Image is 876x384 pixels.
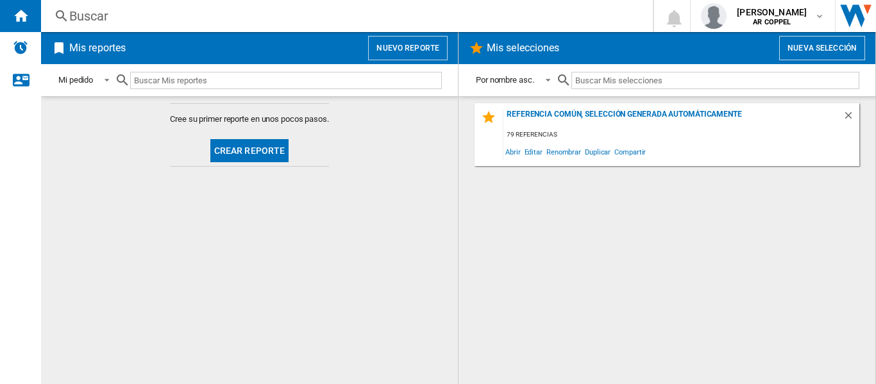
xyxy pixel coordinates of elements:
[701,3,727,29] img: profile.jpg
[503,110,843,127] div: Referencia común, selección generada automáticamente
[523,143,544,160] span: Editar
[571,72,859,89] input: Buscar Mis selecciones
[484,36,562,60] h2: Mis selecciones
[67,36,128,60] h2: Mis reportes
[503,127,859,143] div: 79 referencias
[779,36,865,60] button: Nueva selección
[753,18,791,26] b: AR COPPEL
[58,75,93,85] div: Mi pedido
[476,75,534,85] div: Por nombre asc.
[368,36,448,60] button: Nuevo reporte
[13,40,28,55] img: alerts-logo.svg
[69,7,619,25] div: Buscar
[583,143,612,160] span: Duplicar
[210,139,289,162] button: Crear reporte
[612,143,648,160] span: Compartir
[737,6,807,19] span: [PERSON_NAME]
[544,143,583,160] span: Renombrar
[843,110,859,127] div: Borrar
[170,113,329,125] span: Cree su primer reporte en unos pocos pasos.
[503,143,523,160] span: Abrir
[130,72,442,89] input: Buscar Mis reportes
